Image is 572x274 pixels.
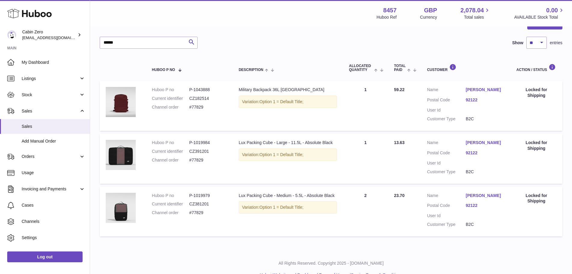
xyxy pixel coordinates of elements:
[464,14,491,20] span: Total sales
[343,134,388,184] td: 1
[427,64,504,72] div: Customer
[22,154,79,159] span: Orders
[420,14,437,20] div: Currency
[22,219,85,224] span: Channels
[152,87,189,93] dt: Huboo P no
[189,149,227,154] dd: CZ391201
[22,235,85,241] span: Settings
[22,186,79,192] span: Invoicing and Payments
[106,87,136,117] img: 84571750156855.jpg
[189,210,227,216] dd: #77829
[259,205,304,210] span: Option 1 = Default Title;
[427,97,466,104] dt: Postal Code
[516,193,556,204] div: Locked for Shipping
[394,64,406,72] span: Total paid
[427,116,466,122] dt: Customer Type
[394,193,404,198] span: 23.70
[239,193,337,199] div: Lux Packing Cube - Medium - 5.5L - Absolute Black
[22,138,85,144] span: Add Manual Order
[427,87,466,94] dt: Name
[95,260,567,266] p: All Rights Reserved. Copyright 2025 - [DOMAIN_NAME]
[152,210,189,216] dt: Channel order
[189,157,227,163] dd: #77829
[22,35,88,40] span: [EMAIL_ADDRESS][DOMAIN_NAME]
[152,104,189,110] dt: Channel order
[427,193,466,200] dt: Name
[22,92,79,98] span: Stock
[259,152,304,157] span: Option 1 = Default Title;
[516,64,556,72] div: Action / Status
[466,116,504,122] dd: B2C
[22,29,76,41] div: Cabin Zero
[152,201,189,207] dt: Current identifier
[466,203,504,208] a: 92122
[22,124,85,129] span: Sales
[466,169,504,175] dd: B2C
[461,6,491,20] a: 2,078.04 Total sales
[7,30,16,39] img: internalAdmin-8457@internal.huboo.com
[427,213,466,219] dt: User Id
[516,140,556,151] div: Locked for Shipping
[239,87,337,93] div: Military Backpack 36L [GEOGRAPHIC_DATA]
[152,96,189,101] dt: Current identifier
[239,96,337,108] div: Variation:
[239,201,337,214] div: Variation:
[189,104,227,110] dd: #77829
[466,222,504,227] dd: B2C
[427,140,466,147] dt: Name
[189,87,227,93] dd: P-1043888
[239,140,337,146] div: Lux Packing Cube - Large - 11.5L - Absolute Black
[427,169,466,175] dt: Customer Type
[466,193,504,199] a: [PERSON_NAME]
[106,140,136,170] img: LUX-PACKING-CUBE-SIZE-L-ABSOLUTE-BLACK-FRONT.jpg
[106,193,136,223] img: LUX-SIZE-M-CEBU-SANDS-FRONT.jpg
[394,87,404,92] span: 59.22
[514,14,565,20] span: AVAILABLE Stock Total
[189,201,227,207] dd: CZ381201
[466,97,504,103] a: 92122
[466,87,504,93] a: [PERSON_NAME]
[424,6,437,14] strong: GBP
[22,76,79,82] span: Listings
[512,40,523,46] label: Show
[343,187,388,237] td: 2
[189,193,227,199] dd: P-1019979
[427,160,466,166] dt: User Id
[427,150,466,157] dt: Postal Code
[383,6,397,14] strong: 8457
[7,251,83,262] a: Log out
[189,96,227,101] dd: CZ182514
[514,6,565,20] a: 0.00 AVAILABLE Stock Total
[427,222,466,227] dt: Customer Type
[377,14,397,20] div: Huboo Ref
[516,87,556,98] div: Locked for Shipping
[427,107,466,113] dt: User Id
[189,140,227,146] dd: P-1019984
[343,81,388,131] td: 1
[22,202,85,208] span: Cases
[466,140,504,146] a: [PERSON_NAME]
[550,40,562,46] span: entries
[239,68,263,72] span: Description
[259,99,304,104] span: Option 1 = Default Title;
[461,6,484,14] span: 2,078.04
[466,150,504,156] a: 92122
[152,68,175,72] span: Huboo P no
[427,203,466,210] dt: Postal Code
[22,108,79,114] span: Sales
[239,149,337,161] div: Variation:
[22,60,85,65] span: My Dashboard
[349,64,373,72] span: ALLOCATED Quantity
[152,193,189,199] dt: Huboo P no
[152,149,189,154] dt: Current identifier
[152,157,189,163] dt: Channel order
[22,170,85,176] span: Usage
[152,140,189,146] dt: Huboo P no
[546,6,558,14] span: 0.00
[394,140,404,145] span: 13.63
